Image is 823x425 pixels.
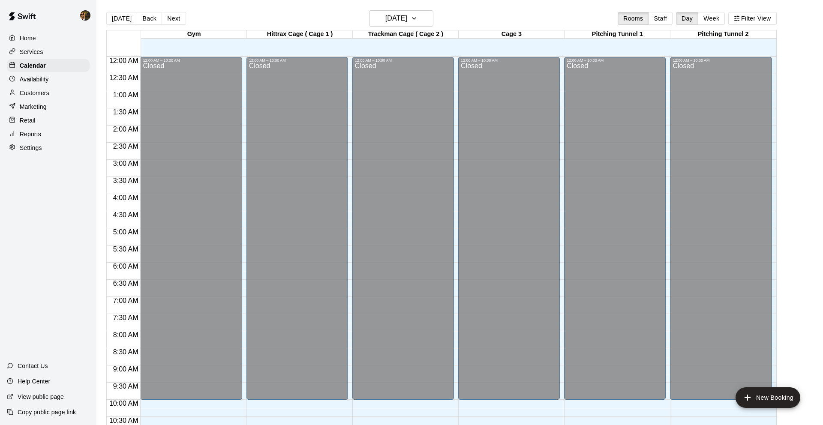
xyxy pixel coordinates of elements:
div: 12:00 AM – 10:00 AM [567,58,663,63]
div: Closed [249,63,345,403]
span: 5:30 AM [111,245,141,253]
div: 12:00 AM – 10:00 AM [143,58,239,63]
a: Availability [7,73,90,86]
button: [DATE] [106,12,137,25]
div: Closed [567,63,663,403]
a: Marketing [7,100,90,113]
div: Closed [355,63,451,403]
a: Customers [7,87,90,99]
span: 4:00 AM [111,194,141,201]
div: Francisco Gracesqui [78,7,96,24]
button: Staff [649,12,673,25]
div: Gym [141,30,247,39]
span: 3:30 AM [111,177,141,184]
a: Services [7,45,90,58]
span: 6:00 AM [111,263,141,270]
div: 12:00 AM – 10:00 AM: Closed [140,57,242,400]
div: Trackman Cage ( Cage 2 ) [353,30,459,39]
span: 8:30 AM [111,348,141,356]
p: Services [20,48,43,56]
span: 12:00 AM [107,57,141,64]
p: Home [20,34,36,42]
p: Settings [20,144,42,152]
p: Copy public page link [18,408,76,416]
a: Home [7,32,90,45]
div: 12:00 AM – 10:00 AM: Closed [458,57,560,400]
div: Cage 3 [459,30,565,39]
p: Reports [20,130,41,138]
p: Availability [20,75,49,84]
span: 2:00 AM [111,126,141,133]
p: View public page [18,392,64,401]
div: 12:00 AM – 10:00 AM [249,58,345,63]
span: 7:30 AM [111,314,141,321]
span: 3:00 AM [111,160,141,167]
button: Filter View [728,12,776,25]
p: Retail [20,116,36,125]
a: Reports [7,128,90,141]
h6: [DATE] [385,12,407,24]
span: 10:00 AM [107,400,141,407]
p: Customers [20,89,49,97]
button: add [736,387,800,408]
div: 12:00 AM – 10:00 AM: Closed [246,57,348,400]
span: 7:00 AM [111,297,141,304]
div: Closed [461,63,557,403]
div: 12:00 AM – 10:00 AM [461,58,557,63]
p: Contact Us [18,362,48,370]
span: 1:30 AM [111,108,141,116]
span: 4:30 AM [111,211,141,218]
button: [DATE] [369,10,433,27]
button: Week [698,12,725,25]
div: 12:00 AM – 10:00 AM [673,58,769,63]
div: 12:00 AM – 10:00 AM: Closed [564,57,666,400]
a: Calendar [7,59,90,72]
button: Rooms [618,12,649,25]
p: Marketing [20,102,47,111]
button: Back [137,12,162,25]
a: Settings [7,141,90,154]
img: Francisco Gracesqui [80,10,90,21]
div: Closed [143,63,239,403]
span: 1:00 AM [111,91,141,99]
span: 6:30 AM [111,280,141,287]
div: Closed [673,63,769,403]
span: 8:00 AM [111,331,141,338]
div: 12:00 AM – 10:00 AM [355,58,451,63]
span: 9:30 AM [111,383,141,390]
div: Pitching Tunnel 2 [670,30,776,39]
p: Help Center [18,377,50,386]
span: 9:00 AM [111,365,141,373]
span: 10:30 AM [107,417,141,424]
div: 12:00 AM – 10:00 AM: Closed [670,57,772,400]
div: 12:00 AM – 10:00 AM: Closed [352,57,454,400]
button: Next [162,12,186,25]
span: 5:00 AM [111,228,141,236]
button: Day [676,12,698,25]
a: Retail [7,114,90,127]
div: Hittrax Cage ( Cage 1 ) [247,30,353,39]
p: Calendar [20,61,46,70]
span: 2:30 AM [111,143,141,150]
div: Pitching Tunnel 1 [565,30,670,39]
span: 12:30 AM [107,74,141,81]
